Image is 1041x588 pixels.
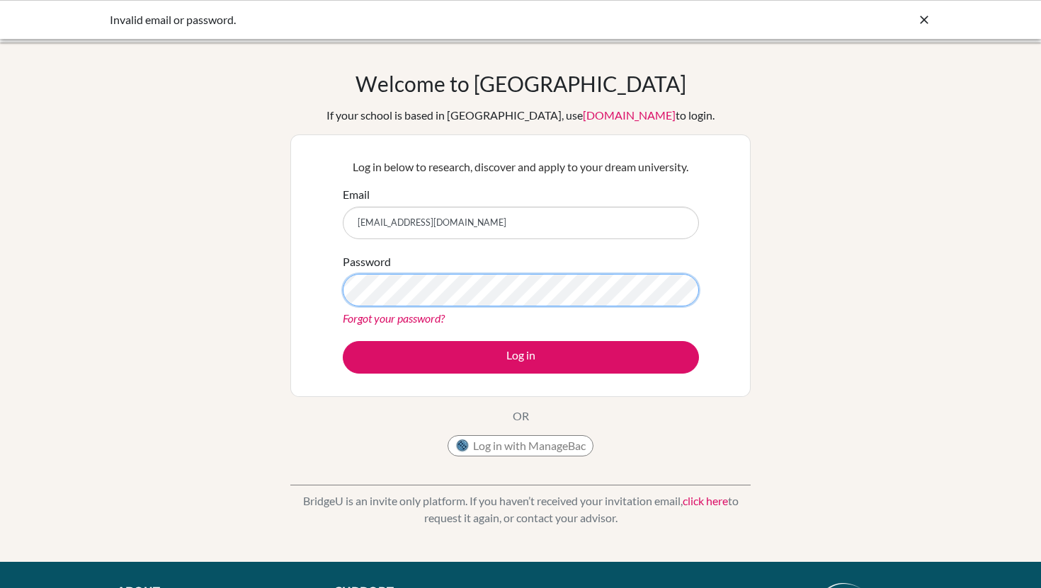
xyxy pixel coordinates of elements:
[343,186,370,203] label: Email
[448,435,593,456] button: Log in with ManageBac
[583,108,676,122] a: [DOMAIN_NAME]
[343,341,699,374] button: Log in
[683,494,728,507] a: click here
[355,71,686,96] h1: Welcome to [GEOGRAPHIC_DATA]
[290,492,751,526] p: BridgeU is an invite only platform. If you haven’t received your invitation email, to request it ...
[343,158,699,175] p: Log in below to research, discover and apply to your dream university.
[343,311,445,325] a: Forgot your password?
[110,11,719,28] div: Invalid email or password.
[513,408,529,425] p: OR
[326,107,715,124] div: If your school is based in [GEOGRAPHIC_DATA], use to login.
[343,253,391,270] label: Password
